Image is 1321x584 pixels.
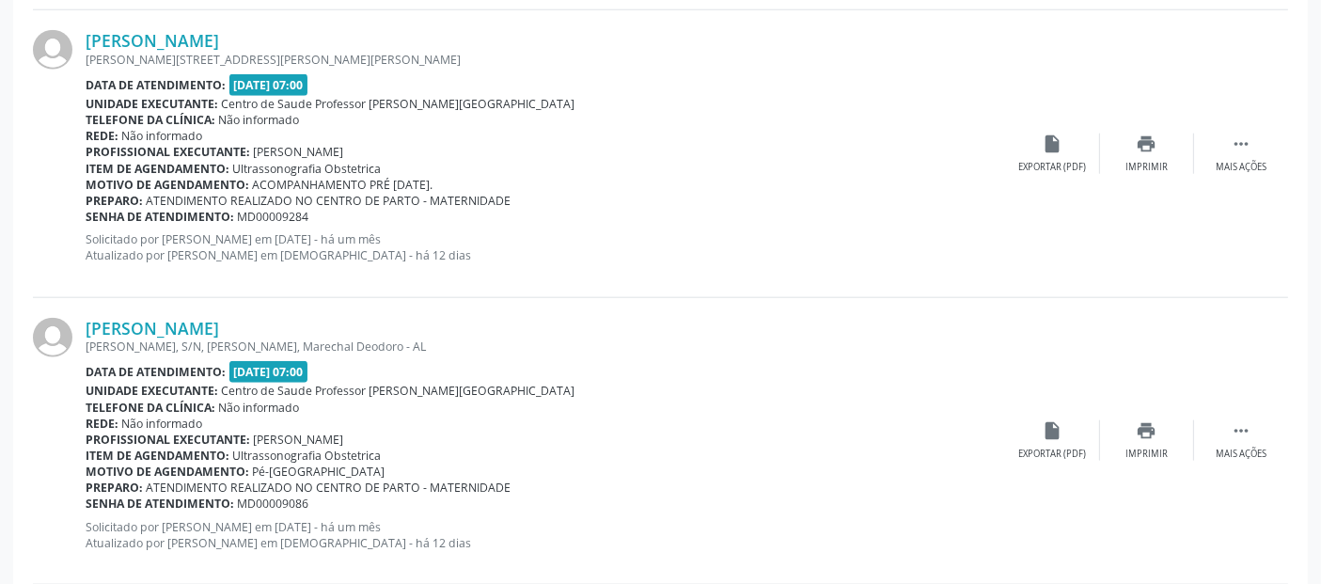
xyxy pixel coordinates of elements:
[86,144,250,160] b: Profissional executante:
[1231,134,1251,154] i: 
[122,128,203,144] span: Não informado
[86,432,250,448] b: Profissional executante:
[122,416,203,432] span: Não informado
[86,416,118,432] b: Rede:
[1137,420,1157,441] i: print
[86,464,249,480] b: Motivo de agendamento:
[86,96,218,112] b: Unidade executante:
[1019,448,1087,461] div: Exportar (PDF)
[1043,134,1063,154] i: insert_drive_file
[1216,161,1266,174] div: Mais ações
[86,193,143,209] b: Preparo:
[86,231,1006,263] p: Solicitado por [PERSON_NAME] em [DATE] - há um mês Atualizado por [PERSON_NAME] em [DEMOGRAPHIC_D...
[86,519,1006,551] p: Solicitado por [PERSON_NAME] em [DATE] - há um mês Atualizado por [PERSON_NAME] em [DEMOGRAPHIC_D...
[1137,134,1157,154] i: print
[222,383,575,399] span: Centro de Saude Professor [PERSON_NAME][GEOGRAPHIC_DATA]
[219,112,300,128] span: Não informado
[1125,161,1168,174] div: Imprimir
[147,480,511,496] span: ATENDIMENTO REALIZADO NO CENTRO DE PARTO - MATERNIDADE
[254,432,344,448] span: [PERSON_NAME]
[86,400,215,416] b: Telefone da clínica:
[147,193,511,209] span: ATENDIMENTO REALIZADO NO CENTRO DE PARTO - MATERNIDADE
[222,96,575,112] span: Centro de Saude Professor [PERSON_NAME][GEOGRAPHIC_DATA]
[1019,161,1087,174] div: Exportar (PDF)
[229,74,308,96] span: [DATE] 07:00
[1231,420,1251,441] i: 
[33,30,72,70] img: img
[253,177,433,193] span: ACOMPANHAMENTO PRÉ [DATE].
[86,77,226,93] b: Data de atendimento:
[86,209,234,225] b: Senha de atendimento:
[254,144,344,160] span: [PERSON_NAME]
[1216,448,1266,461] div: Mais ações
[86,177,249,193] b: Motivo de agendamento:
[1125,448,1168,461] div: Imprimir
[229,361,308,383] span: [DATE] 07:00
[86,52,1006,68] div: [PERSON_NAME][STREET_ADDRESS][PERSON_NAME][PERSON_NAME]
[86,448,229,464] b: Item de agendamento:
[86,128,118,144] b: Rede:
[233,161,382,177] span: Ultrassonografia Obstetrica
[86,383,218,399] b: Unidade executante:
[253,464,385,480] span: Pé-[GEOGRAPHIC_DATA]
[238,496,309,512] span: MD00009086
[86,364,226,380] b: Data de atendimento:
[1043,420,1063,441] i: insert_drive_file
[86,496,234,512] b: Senha de atendimento:
[86,339,1006,355] div: [PERSON_NAME], S/N, [PERSON_NAME], Marechal Deodoro - AL
[86,30,219,51] a: [PERSON_NAME]
[86,318,219,339] a: [PERSON_NAME]
[219,400,300,416] span: Não informado
[238,209,309,225] span: MD00009284
[33,318,72,357] img: img
[233,448,382,464] span: Ultrassonografia Obstetrica
[86,480,143,496] b: Preparo:
[86,112,215,128] b: Telefone da clínica:
[86,161,229,177] b: Item de agendamento:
